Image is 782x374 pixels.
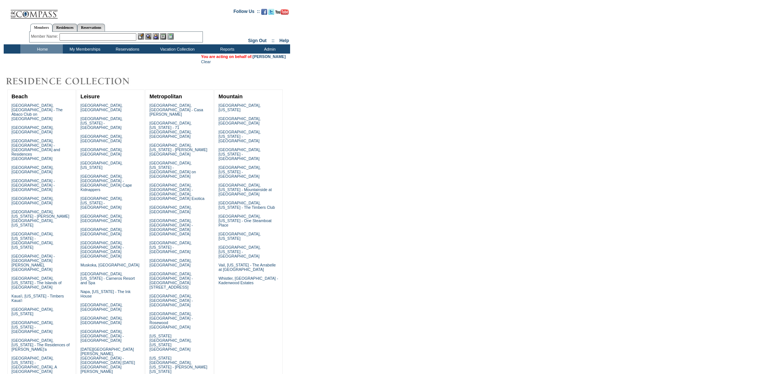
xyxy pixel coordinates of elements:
td: Vacation Collection [148,44,205,54]
a: [GEOGRAPHIC_DATA], [GEOGRAPHIC_DATA] [11,125,54,134]
img: b_calculator.gif [167,33,174,40]
span: :: [272,38,275,43]
td: Home [20,44,63,54]
a: [GEOGRAPHIC_DATA], [US_STATE] - One Steamboat Place [218,214,272,227]
a: [US_STATE][GEOGRAPHIC_DATA], [US_STATE][GEOGRAPHIC_DATA] [149,334,191,351]
td: Reports [205,44,248,54]
td: Reservations [105,44,148,54]
a: [GEOGRAPHIC_DATA], [US_STATE] - [PERSON_NAME][GEOGRAPHIC_DATA] [149,143,207,156]
a: [PERSON_NAME] [253,54,286,59]
img: b_edit.gif [138,33,144,40]
a: [GEOGRAPHIC_DATA], [GEOGRAPHIC_DATA] [81,147,123,156]
a: Members [30,24,53,32]
a: [GEOGRAPHIC_DATA], [GEOGRAPHIC_DATA] - [GEOGRAPHIC_DATA] Cape Kidnappers [81,174,132,192]
a: [GEOGRAPHIC_DATA], [US_STATE] [218,103,261,112]
img: Destinations by Exclusive Resorts [4,74,148,89]
a: Residences [52,24,77,31]
img: Reservations [160,33,166,40]
a: Kaua'i, [US_STATE] - Timbers Kaua'i [11,294,64,303]
a: [DATE][GEOGRAPHIC_DATA][PERSON_NAME], [GEOGRAPHIC_DATA] - [GEOGRAPHIC_DATA] [DATE][GEOGRAPHIC_DAT... [81,347,135,374]
a: [GEOGRAPHIC_DATA], [US_STATE] - [GEOGRAPHIC_DATA] [81,196,123,210]
td: Follow Us :: [234,8,260,17]
a: Metropolitan [149,93,182,99]
td: My Memberships [63,44,105,54]
img: Follow us on Twitter [268,9,274,15]
img: Impersonate [153,33,159,40]
img: Become our fan on Facebook [261,9,267,15]
a: [US_STATE][GEOGRAPHIC_DATA], [US_STATE] - [PERSON_NAME] [US_STATE] [149,356,207,374]
a: [GEOGRAPHIC_DATA], [US_STATE] - [GEOGRAPHIC_DATA] [81,116,123,130]
a: [GEOGRAPHIC_DATA], [GEOGRAPHIC_DATA] - [GEOGRAPHIC_DATA], [GEOGRAPHIC_DATA] Exotica [149,183,204,201]
a: [GEOGRAPHIC_DATA], [GEOGRAPHIC_DATA] [218,116,261,125]
a: [GEOGRAPHIC_DATA], [GEOGRAPHIC_DATA] - [GEOGRAPHIC_DATA] and Residences [GEOGRAPHIC_DATA] [11,139,60,161]
a: [GEOGRAPHIC_DATA], [GEOGRAPHIC_DATA] [149,258,191,267]
div: Member Name: [31,33,59,40]
a: [GEOGRAPHIC_DATA], [GEOGRAPHIC_DATA] [11,165,54,174]
a: [GEOGRAPHIC_DATA], [GEOGRAPHIC_DATA] [11,196,54,205]
a: [GEOGRAPHIC_DATA], [US_STATE] - [GEOGRAPHIC_DATA] [149,241,191,254]
img: View [145,33,152,40]
a: Leisure [81,93,100,99]
a: Muskoka, [GEOGRAPHIC_DATA] [81,263,139,267]
a: Mountain [218,93,242,99]
a: [GEOGRAPHIC_DATA], [GEOGRAPHIC_DATA] - [GEOGRAPHIC_DATA] [GEOGRAPHIC_DATA] [149,218,193,236]
a: [GEOGRAPHIC_DATA], [US_STATE] - Carneros Resort and Spa [81,272,135,285]
a: [GEOGRAPHIC_DATA], [US_STATE] - [PERSON_NAME][GEOGRAPHIC_DATA], [US_STATE] [11,210,69,227]
a: Follow us on Twitter [268,11,274,16]
a: [GEOGRAPHIC_DATA], [GEOGRAPHIC_DATA] - [GEOGRAPHIC_DATA] [GEOGRAPHIC_DATA] [81,241,124,258]
a: Become our fan on Facebook [261,11,267,16]
a: [GEOGRAPHIC_DATA], [GEOGRAPHIC_DATA] - [GEOGRAPHIC_DATA][STREET_ADDRESS] [149,272,193,289]
a: [GEOGRAPHIC_DATA], [GEOGRAPHIC_DATA] - [GEOGRAPHIC_DATA] [149,294,193,307]
a: Help [279,38,289,43]
a: [GEOGRAPHIC_DATA], [US_STATE] [11,307,54,316]
a: Clear [201,59,211,64]
a: [GEOGRAPHIC_DATA], [US_STATE] - Mountainside at [GEOGRAPHIC_DATA] [218,183,272,196]
a: [GEOGRAPHIC_DATA] - [GEOGRAPHIC_DATA] - [GEOGRAPHIC_DATA] [11,178,55,192]
a: [GEOGRAPHIC_DATA], [GEOGRAPHIC_DATA] [149,205,191,214]
a: [GEOGRAPHIC_DATA] - [GEOGRAPHIC_DATA][PERSON_NAME], [GEOGRAPHIC_DATA] [11,254,55,272]
a: Subscribe to our YouTube Channel [275,11,289,16]
a: [GEOGRAPHIC_DATA], [GEOGRAPHIC_DATA] [81,134,123,143]
a: [GEOGRAPHIC_DATA], [GEOGRAPHIC_DATA] - Rosewood [GEOGRAPHIC_DATA] [149,312,193,329]
a: [GEOGRAPHIC_DATA], [US_STATE] - [GEOGRAPHIC_DATA] [218,245,261,258]
a: [GEOGRAPHIC_DATA], [GEOGRAPHIC_DATA] [81,316,123,325]
a: [GEOGRAPHIC_DATA], [US_STATE] - [GEOGRAPHIC_DATA] [218,165,261,178]
a: [GEOGRAPHIC_DATA], [US_STATE] - The Islands of [GEOGRAPHIC_DATA] [11,276,62,289]
a: [GEOGRAPHIC_DATA], [GEOGRAPHIC_DATA] [81,214,123,223]
span: You are acting on behalf of: [201,54,286,59]
img: Subscribe to our YouTube Channel [275,9,289,15]
a: [GEOGRAPHIC_DATA], [GEOGRAPHIC_DATA] - [GEOGRAPHIC_DATA] [81,329,124,343]
a: [GEOGRAPHIC_DATA], [US_STATE] - [GEOGRAPHIC_DATA] [218,130,261,143]
a: Whistler, [GEOGRAPHIC_DATA] - Kadenwood Estates [218,276,278,285]
a: [GEOGRAPHIC_DATA], [US_STATE] - [GEOGRAPHIC_DATA] [11,320,54,334]
a: [GEOGRAPHIC_DATA], [US_STATE] - [GEOGRAPHIC_DATA] on [GEOGRAPHIC_DATA] [149,161,196,178]
a: [GEOGRAPHIC_DATA], [GEOGRAPHIC_DATA] [81,103,123,112]
a: [GEOGRAPHIC_DATA], [US_STATE] [81,161,123,170]
a: Napa, [US_STATE] - The Ink House [81,289,131,298]
a: [GEOGRAPHIC_DATA], [GEOGRAPHIC_DATA] [81,227,123,236]
a: [GEOGRAPHIC_DATA], [US_STATE] [218,232,261,241]
a: Reservations [77,24,105,31]
a: [GEOGRAPHIC_DATA], [US_STATE] - 71 [GEOGRAPHIC_DATA], [GEOGRAPHIC_DATA] [149,121,191,139]
a: Sign Out [248,38,266,43]
a: [GEOGRAPHIC_DATA], [GEOGRAPHIC_DATA] - Casa [PERSON_NAME] [149,103,203,116]
a: Vail, [US_STATE] - The Arrabelle at [GEOGRAPHIC_DATA] [218,263,276,272]
a: [GEOGRAPHIC_DATA], [US_STATE] - [GEOGRAPHIC_DATA] [218,147,261,161]
a: [GEOGRAPHIC_DATA], [US_STATE] - [GEOGRAPHIC_DATA], [US_STATE] [11,232,54,249]
a: Beach [11,93,28,99]
img: Compass Home [10,4,58,19]
a: [GEOGRAPHIC_DATA], [US_STATE] - The Timbers Club [218,201,275,210]
a: [GEOGRAPHIC_DATA], [US_STATE] - The Residences of [PERSON_NAME]'a [11,338,70,351]
td: Admin [248,44,290,54]
a: [GEOGRAPHIC_DATA], [GEOGRAPHIC_DATA] [81,303,123,312]
a: [GEOGRAPHIC_DATA], [US_STATE] - [GEOGRAPHIC_DATA], A [GEOGRAPHIC_DATA] [11,356,57,374]
a: [GEOGRAPHIC_DATA], [GEOGRAPHIC_DATA] - The Abaco Club on [GEOGRAPHIC_DATA] [11,103,63,121]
